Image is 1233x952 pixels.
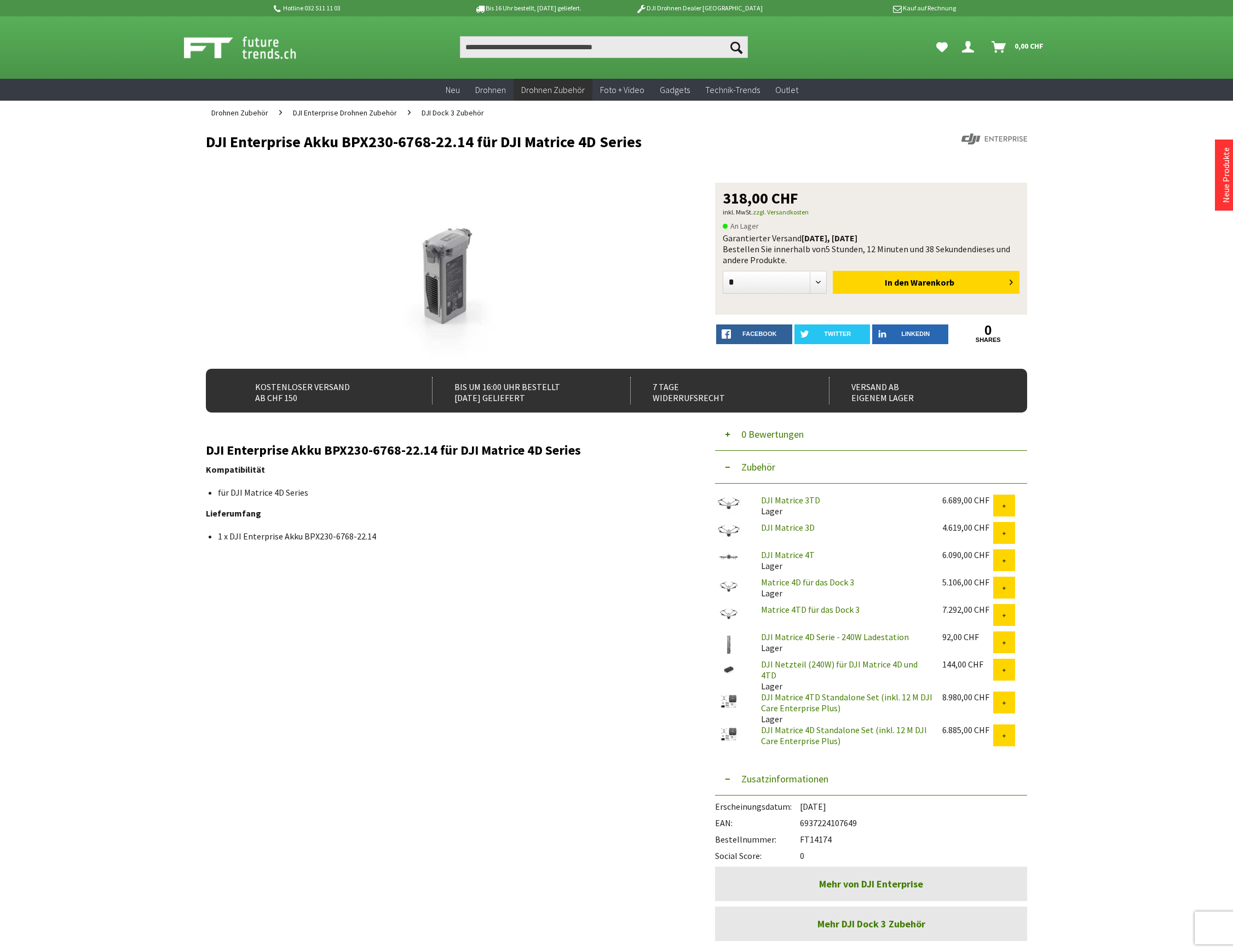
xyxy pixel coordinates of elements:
[660,84,690,95] span: Gadgets
[942,522,993,533] div: 4.619,00 CHF
[614,2,785,15] p: DJI Drohnen Dealer [GEOGRAPHIC_DATA]
[592,79,652,101] a: Foto + Video
[950,336,1027,344] a: shares
[723,206,1019,219] p: inkl. MwSt.
[327,183,561,358] img: DJI Enterprise Akku BPX230-6768-22.14 für DJI Matrice 4D Series
[218,531,673,542] li: 1 x DJI Enterprise Akku BPX230-6768-22.14
[715,549,742,565] img: DJI Matrice 4T
[715,801,800,812] span: Erscheinungsdatum:
[752,495,934,516] div: Lager
[206,443,682,457] h2: DJI Enterprise Akku BPX230-6768-22.14 für DJI Matrice 4D Series
[442,2,613,15] p: Bis 16 Uhr bestellt, [DATE] geliefert.
[752,549,934,571] div: Lager
[233,377,408,404] div: Kostenloser Versand ab CHF 150
[961,133,1027,144] img: DJI Enterprise
[761,604,860,615] a: Matrice 4TD für das Dock 3
[293,108,397,118] span: DJI Enterprise Drohnen Zubehör
[715,659,742,680] img: DJI Netzteil (240W) für DJI Matrice 4D und 4TD
[715,724,742,744] img: DJI Matrice 4D Standalone Set (inkl. 12 M DJI Care Enterprise Plus)
[752,692,934,724] div: Lager
[1015,37,1044,55] span: 0,00 CHF
[942,604,993,615] div: 7.292,00 CHF
[885,277,909,288] span: In den
[630,377,805,404] div: 7 Tage Widerrufsrecht
[716,324,792,344] a: facebook
[206,101,274,125] a: Drohnen Zubehör
[752,577,934,599] div: Lager
[794,324,871,344] a: twitter
[446,84,460,95] span: Neu
[872,324,948,344] a: LinkedIn
[829,377,1004,404] div: Versand ab eigenem Lager
[600,84,644,95] span: Foto + Video
[942,577,993,588] div: 5.106,00 CHF
[725,36,748,58] button: Suchen
[460,36,748,58] input: Produkt, Marke, Kategorie, EAN, Artikelnummer…
[785,2,955,15] p: Kauf auf Rechnung
[942,495,993,506] div: 6.689,00 CHF
[438,79,468,101] a: Neu
[698,79,768,101] a: Technik-Trends
[287,101,402,125] a: DJI Enterprise Drohnen Zubehör
[958,36,983,58] a: Hi, Serdar - Dein Konto
[753,208,809,216] a: zzgl. Versandkosten
[911,277,954,288] span: Warenkorb
[211,108,268,118] span: Drohnen Zubehör
[761,692,932,713] a: DJI Matrice 4TD Standalone Set (inkl. 12 M DJI Care Enterprise Plus)
[723,233,1019,265] div: Garantierter Versand Bestellen Sie innerhalb von dieses und andere Produkte.
[761,724,927,746] a: DJI Matrice 4D Standalone Set (inkl. 12 M DJI Care Enterprise Plus)
[184,34,320,61] img: Shop Futuretrends - zur Startseite wechseln
[1220,147,1231,203] a: Neue Produkte
[931,36,953,58] a: Meine Favoriten
[942,549,993,560] div: 6.090,00 CHF
[715,907,1027,941] a: Mehr DJI Dock 3 Zubehör
[802,233,857,243] b: [DATE], [DATE]
[715,867,1027,901] a: Mehr von DJI Enterprise
[775,84,798,95] span: Outlet
[715,817,800,828] span: EAN:
[950,324,1027,336] a: 0
[416,101,489,125] a: DJI Dock 3 Zubehör
[987,36,1049,58] a: Warenkorb
[715,631,742,659] img: DJI Matrice 4D Serie - 240W Ladestation
[826,243,972,254] span: 5 Stunden, 12 Minuten und 38 Sekunden
[942,692,993,703] div: 8.980,00 CHF
[206,133,863,150] h1: DJI Enterprise Akku BPX230-6768-22.14 für DJI Matrice 4D Series
[715,495,742,514] img: DJI Matrice 3TD
[652,79,698,101] a: Gadgets
[475,84,506,95] span: Drohnen
[422,108,484,118] span: DJI Dock 3 Zubehör
[761,522,815,533] a: DJI Matrice 3D
[723,219,759,233] span: An Lager
[715,577,742,597] img: Matrice 4D für das Dock 3
[715,692,742,711] img: DJI Matrice 4TD Standalone Set (inkl. 12 M DJI Care Enterprise Plus)
[705,84,760,95] span: Technik-Trends
[715,812,1027,828] div: 6937224107649
[218,487,673,498] li: für DJI Matrice 4D Series
[715,763,1027,796] button: Zusatzinformationen
[833,271,1019,294] button: In den Warenkorb
[942,659,993,670] div: 144,00 CHF
[715,451,1027,484] button: Zubehör
[715,834,800,845] span: Bestellnummer:
[521,84,585,95] span: Drohnen Zubehör
[723,190,798,206] span: 318,00 CHF
[742,330,776,337] span: facebook
[272,2,442,15] p: Hotline 032 511 11 03
[761,631,909,642] a: DJI Matrice 4D Serie - 240W Ladestation
[942,631,993,642] div: 92,00 CHF
[768,79,806,101] a: Outlet
[206,464,265,475] strong: Kompatibilität
[468,79,514,101] a: Drohnen
[752,659,934,692] div: Lager
[761,495,820,506] a: DJI Matrice 3TD
[514,79,592,101] a: Drohnen Zubehör
[752,631,934,653] div: Lager
[432,377,607,404] div: Bis um 16:00 Uhr bestellt [DATE] geliefert
[715,418,1027,451] button: 0 Bewertungen
[715,796,1027,812] div: [DATE]
[761,659,918,681] a: DJI Netzteil (240W) für DJI Matrice 4D und 4TD
[761,549,815,560] a: DJI Matrice 4T
[206,508,261,519] strong: Lieferumfang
